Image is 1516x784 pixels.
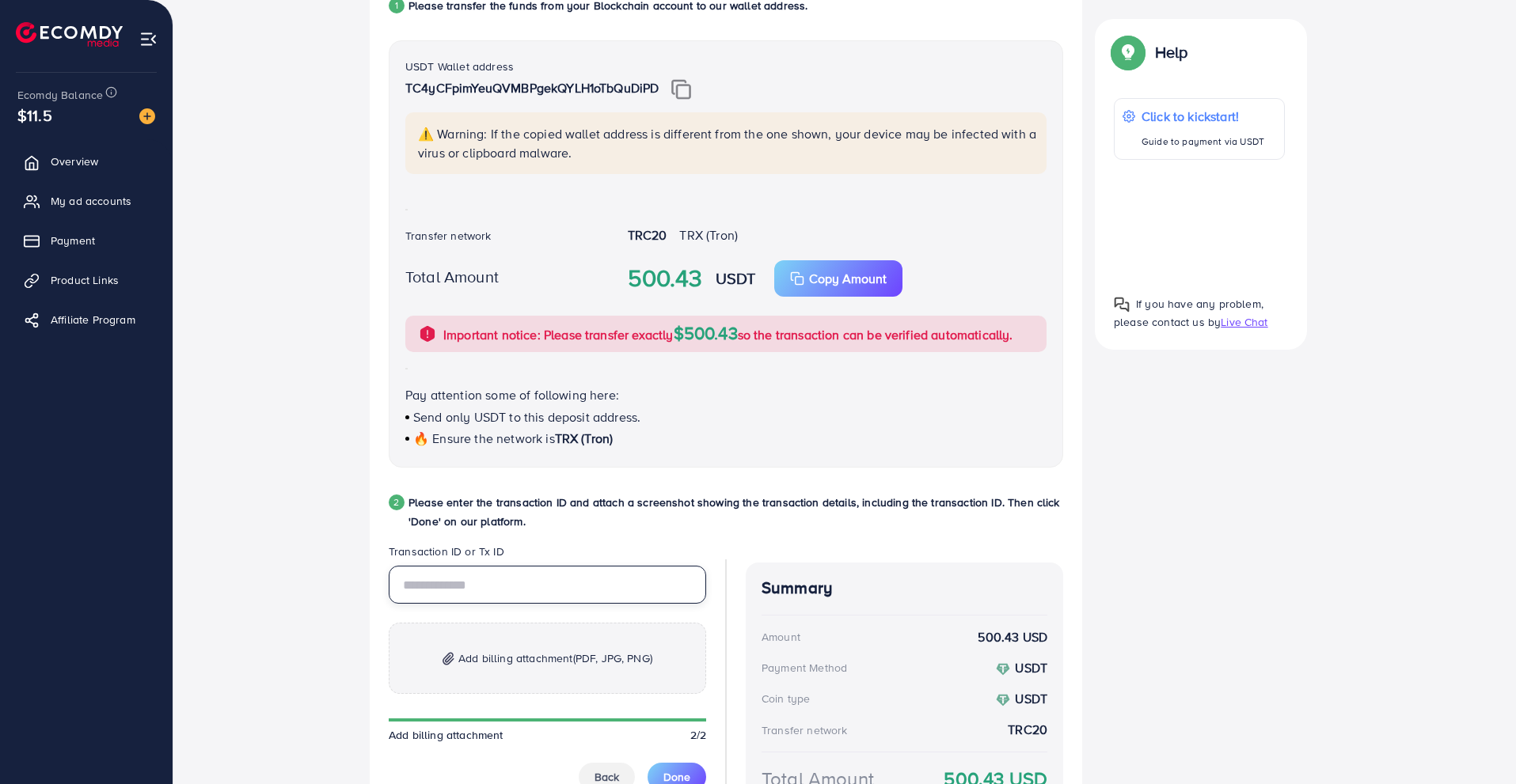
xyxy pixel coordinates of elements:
[51,272,119,288] span: Product Links
[408,493,1063,531] p: Please enter the transaction ID and attach a screenshot showing the transaction details, includin...
[809,269,887,288] p: Copy Amount
[12,264,161,296] a: Product Links
[1114,38,1142,66] img: Popup guide
[17,104,52,127] span: $11.5
[628,261,703,296] strong: 500.43
[1142,132,1264,151] p: Guide to payment via USDT
[978,628,1047,646] strong: 500.43 USD
[139,108,155,124] img: image
[674,320,738,345] span: $500.43
[12,225,161,256] a: Payment
[413,430,555,447] span: 🔥 Ensure the network is
[690,727,706,743] span: 2/2
[1008,721,1047,739] strong: TRC20
[458,649,652,668] span: Add billing attachment
[12,185,161,217] a: My ad accounts
[443,652,454,665] img: img
[671,79,691,100] img: img
[418,324,437,343] img: alert
[762,722,848,738] div: Transfer network
[16,22,123,47] img: logo
[443,324,1013,344] p: Important notice: Please transfer exactly so the transaction can be verified automatically.
[17,87,103,103] span: Ecomdy Balance
[762,629,800,645] div: Amount
[405,78,1047,100] p: TC4yCFpimYeuQVMBPgekQYLH1oTbQuDiPD
[716,267,756,290] strong: USDT
[1015,690,1047,707] strong: USDT
[1142,107,1264,126] p: Click to kickstart!
[389,494,405,510] div: 2
[51,233,95,248] span: Payment
[1155,43,1188,62] p: Help
[51,312,135,328] span: Affiliate Program
[389,543,706,566] legend: Transaction ID or Tx ID
[1114,297,1130,312] img: Popup guide
[679,226,738,244] span: TRX (Tron)
[405,407,1047,426] p: Send only USDT to this deposit address.
[762,691,810,706] div: Coin type
[139,30,158,48] img: menu
[628,226,667,244] strong: TRC20
[555,430,614,447] span: TRX (Tron)
[405,59,514,74] label: USDT Wallet address
[418,124,1037,162] p: ⚠️ Warning: If the copied wallet address is different from the one shown, your device may be infe...
[762,578,1047,598] h4: Summary
[51,193,131,209] span: My ad accounts
[51,153,98,169] span: Overview
[405,228,492,244] label: Transfer network
[573,650,652,666] span: (PDF, JPG, PNG)
[1449,713,1504,772] iframe: Chat
[405,265,499,288] label: Total Amount
[996,693,1010,707] img: coin
[12,304,161,335] a: Affiliate Program
[762,660,847,676] div: Payment Method
[1114,296,1263,330] span: If you have any problem, please contact us by
[1015,659,1047,676] strong: USDT
[774,260,902,297] button: Copy Amount
[12,146,161,177] a: Overview
[996,662,1010,676] img: coin
[1221,314,1267,330] span: Live Chat
[389,727,503,743] span: Add billing attachment
[405,385,1047,404] p: Pay attention some of following here:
